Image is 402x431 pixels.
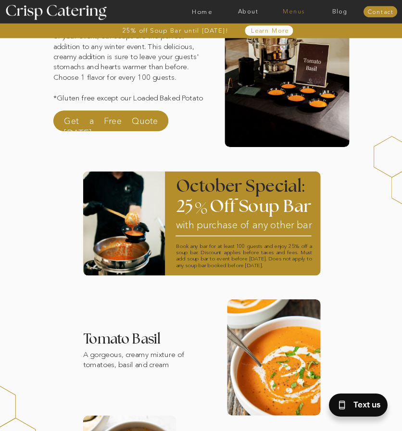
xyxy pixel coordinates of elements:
a: Blog [317,8,363,15]
h3: Tomato Basil [83,332,205,347]
iframe: To enrich screen reader interactions, please activate Accessibility in Grammarly extension settings [325,383,402,431]
a: with purchase of any other bar [176,219,315,232]
h2: 25 Off Soup Bar [176,198,315,218]
a: Contact [364,9,397,15]
a: Learn More [236,27,304,34]
a: Book any bar for at least 100 guests and enjoy 25% off a soup bar. Discount applies before taxes ... [176,243,312,271]
p: A gorgeous, creamy mixture of tomatoes, basil and cream [83,349,205,373]
a: About [225,8,271,15]
a: Menus [271,8,317,15]
a: Get a Free Quote [DATE] [64,115,158,131]
a: Home [179,8,225,15]
p: Whether it's a comforting starter or the star of your event, our soups are the perfect addition t... [53,21,205,114]
h2: October Special: [176,178,310,198]
a: 25% off Soup Bar until [DATE]! [98,27,252,34]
